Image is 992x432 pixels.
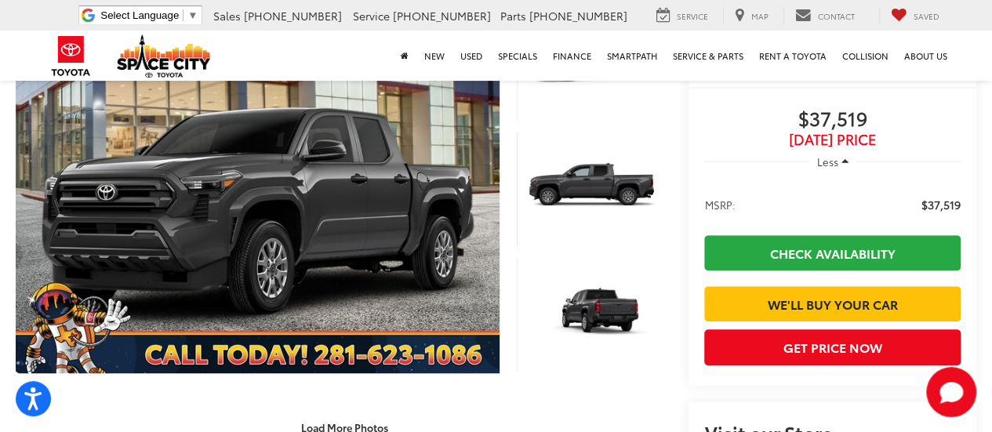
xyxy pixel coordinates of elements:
[704,286,961,321] a: We'll Buy Your Car
[187,9,198,21] span: ▼
[517,256,673,373] a: Expand Photo 3
[213,8,241,24] span: Sales
[809,147,856,176] button: Less
[645,7,720,24] a: Service
[818,10,855,22] span: Contact
[677,10,708,22] span: Service
[42,31,100,82] img: Toyota
[16,5,500,374] a: Expand Photo 0
[921,197,961,212] span: $37,519
[515,256,674,375] img: 2025 Toyota Tacoma SR
[100,9,198,21] a: Select Language​
[517,131,673,248] a: Expand Photo 2
[515,130,674,249] img: 2025 Toyota Tacoma SR
[704,235,961,270] a: Check Availability
[490,31,545,81] a: Specials
[879,7,951,24] a: My Saved Vehicles
[529,8,627,24] span: [PHONE_NUMBER]
[751,31,834,81] a: Rent a Toyota
[704,108,961,132] span: $37,519
[926,367,976,417] button: Toggle Chat Window
[353,8,390,24] span: Service
[896,31,955,81] a: About Us
[751,10,769,22] span: Map
[834,31,896,81] a: Collision
[11,4,505,374] img: 2025 Toyota Tacoma SR
[665,31,751,81] a: Service & Parts
[817,154,838,169] span: Less
[117,34,211,78] img: Space City Toyota
[416,31,452,81] a: New
[783,7,867,24] a: Contact
[183,9,184,21] span: ​
[704,132,961,147] span: [DATE] Price
[244,8,342,24] span: [PHONE_NUMBER]
[393,8,491,24] span: [PHONE_NUMBER]
[914,10,939,22] span: Saved
[926,367,976,417] svg: Start Chat
[393,31,416,81] a: Home
[704,197,735,212] span: MSRP:
[723,7,780,24] a: Map
[500,8,526,24] span: Parts
[100,9,179,21] span: Select Language
[704,329,961,365] button: Get Price Now
[545,31,599,81] a: Finance
[599,31,665,81] a: SmartPath
[452,31,490,81] a: Used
